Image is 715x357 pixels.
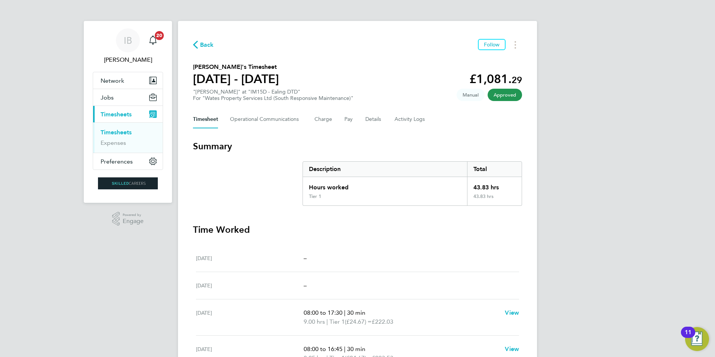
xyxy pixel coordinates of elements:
[101,139,126,146] a: Expenses
[84,21,172,203] nav: Main navigation
[347,309,365,316] span: 30 min
[124,36,132,45] span: IB
[365,110,383,128] button: Details
[329,317,345,326] span: Tier 1
[93,28,163,64] a: IB[PERSON_NAME]
[101,129,132,136] a: Timesheets
[93,153,163,170] button: Preferences
[101,158,133,165] span: Preferences
[505,345,519,353] span: View
[372,318,393,325] span: £222.03
[123,212,144,218] span: Powered by
[685,327,709,351] button: Open Resource Center, 11 new notifications
[509,39,522,51] button: Timesheets Menu
[344,309,346,316] span: |
[230,110,303,128] button: Operational Communications
[314,110,332,128] button: Charge
[303,162,467,177] div: Description
[93,55,163,64] span: Isabelle Blackhall
[309,193,321,199] div: Tier 1
[193,40,214,49] button: Back
[457,89,485,101] span: This timesheet was manually created.
[123,218,144,225] span: Engage
[101,94,114,101] span: Jobs
[93,122,163,153] div: Timesheets
[505,345,519,354] a: View
[505,308,519,317] a: View
[200,40,214,49] span: Back
[112,212,144,226] a: Powered byEngage
[193,89,353,101] div: "[PERSON_NAME]" at "IM15D - Ealing DTD"
[467,177,522,193] div: 43.83 hrs
[395,110,426,128] button: Activity Logs
[347,345,365,353] span: 30 min
[193,224,522,236] h3: Time Worked
[93,89,163,106] button: Jobs
[303,177,467,193] div: Hours worked
[467,162,522,177] div: Total
[484,41,500,48] span: Follow
[326,318,328,325] span: |
[344,110,353,128] button: Pay
[304,282,307,289] span: –
[344,345,346,353] span: |
[193,62,279,71] h2: [PERSON_NAME]'s Timesheet
[345,318,372,325] span: (£24.67) =
[469,72,522,86] app-decimal: £1,081.
[101,111,132,118] span: Timesheets
[303,161,522,206] div: Summary
[488,89,522,101] span: This timesheet has been approved.
[93,106,163,122] button: Timesheets
[512,74,522,85] span: 29
[304,318,325,325] span: 9.00 hrs
[196,281,304,290] div: [DATE]
[93,72,163,89] button: Network
[478,39,506,50] button: Follow
[304,345,343,353] span: 08:00 to 16:45
[196,254,304,263] div: [DATE]
[304,254,307,262] span: –
[467,193,522,205] div: 43.83 hrs
[193,95,353,101] div: For "Wates Property Services Ltd (South Responsive Maintenance)"
[98,177,158,189] img: skilledcareers-logo-retina.png
[193,110,218,128] button: Timesheet
[193,71,279,86] h1: [DATE] - [DATE]
[685,332,691,342] div: 11
[155,31,164,40] span: 20
[196,308,304,326] div: [DATE]
[193,140,522,152] h3: Summary
[101,77,124,84] span: Network
[304,309,343,316] span: 08:00 to 17:30
[145,28,160,52] a: 20
[505,309,519,316] span: View
[93,177,163,189] a: Go to home page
